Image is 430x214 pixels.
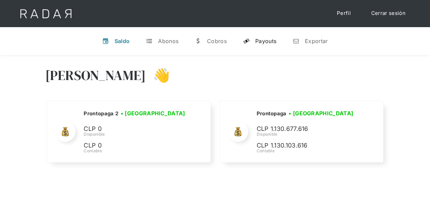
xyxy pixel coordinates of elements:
[256,148,358,154] div: Contable
[121,109,185,117] h3: • [GEOGRAPHIC_DATA]
[84,141,186,151] p: CLP 0
[146,67,170,84] h3: 👋
[115,38,130,44] div: Saldo
[256,141,358,151] p: CLP 1.130.103.616
[195,38,202,44] div: w
[146,38,153,44] div: t
[84,131,187,137] div: Disponible
[243,38,250,44] div: y
[84,148,187,154] div: Contable
[305,38,328,44] div: Exportar
[256,131,358,137] div: Disponible
[158,38,178,44] div: Abonos
[45,67,146,84] h3: [PERSON_NAME]
[289,109,353,117] h3: • [GEOGRAPHIC_DATA]
[293,38,299,44] div: n
[84,124,186,134] p: CLP 0
[256,124,358,134] p: CLP 1.130.677.616
[207,38,227,44] div: Cobros
[255,38,276,44] div: Payouts
[330,7,358,20] a: Perfil
[256,110,286,117] h2: Prontopaga
[102,38,109,44] div: v
[84,110,118,117] h2: Prontopaga 2
[364,7,412,20] a: Cerrar sesión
